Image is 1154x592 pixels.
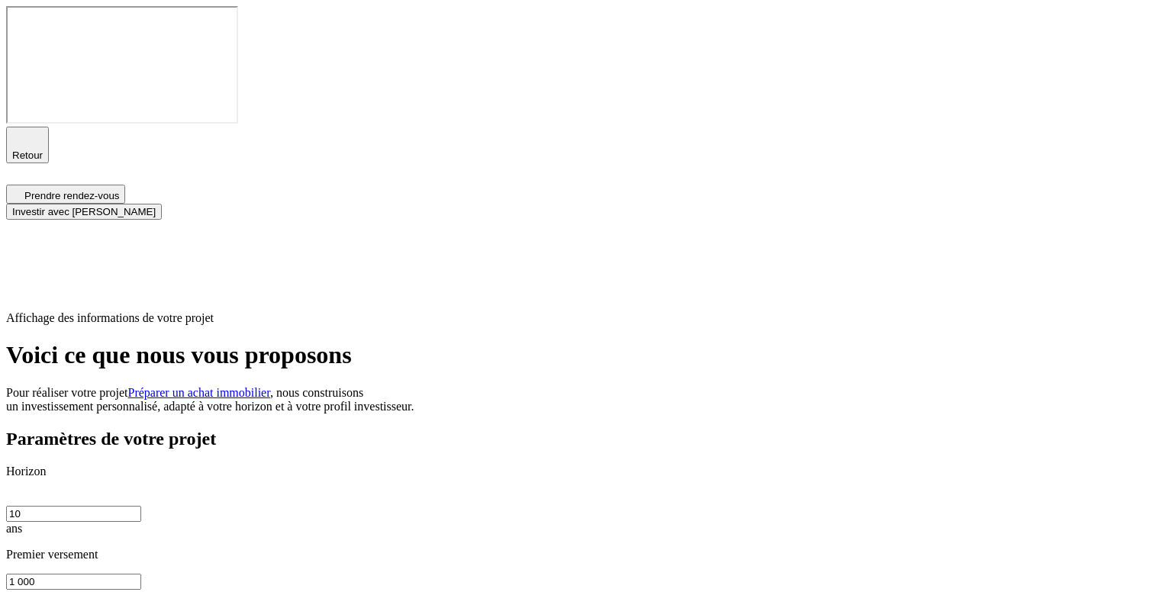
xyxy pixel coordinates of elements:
button: Prendre rendez-vous [6,185,125,204]
h2: Paramètres de votre projet [6,429,1148,449]
span: Prendre rendez-vous [24,190,119,201]
h1: Voici ce que nous vous proposons [6,341,1148,369]
p: Horizon [6,465,1148,478]
p: Affichage des informations de votre projet [6,311,1148,325]
span: Retour [12,150,43,161]
span: Pour réaliser votre projet [6,386,128,399]
span: Investir avec [PERSON_NAME] [12,206,156,217]
button: Retour [6,127,49,163]
button: Investir avec [PERSON_NAME] [6,204,162,220]
a: Préparer un achat immobilier [128,386,270,399]
span: , nous construisons [270,386,363,399]
span: un investissement personnalisé, adapté à votre horizon et à votre profil investisseur. [6,400,414,413]
p: Premier versement [6,548,1148,561]
span: ans [6,522,22,535]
